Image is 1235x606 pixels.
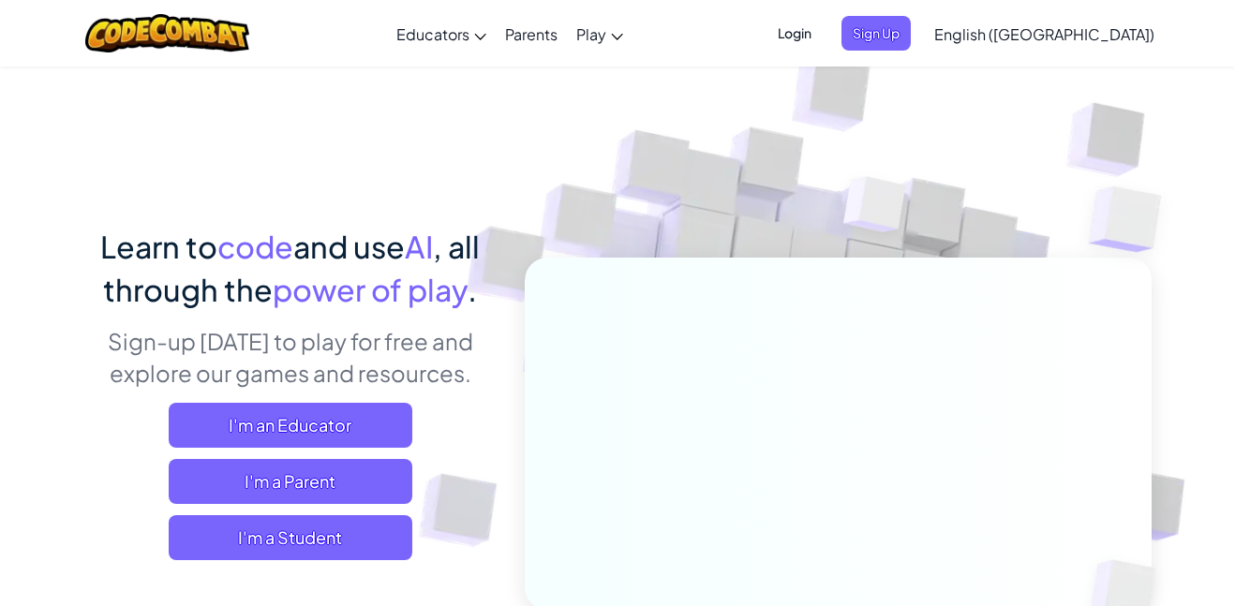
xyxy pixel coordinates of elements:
[169,515,412,560] button: I'm a Student
[809,140,944,279] img: Overlap cubes
[387,8,496,59] a: Educators
[217,228,293,265] span: code
[841,16,911,51] button: Sign Up
[567,8,632,59] a: Play
[766,16,823,51] button: Login
[468,271,477,308] span: .
[169,459,412,504] a: I'm a Parent
[934,24,1154,44] span: English ([GEOGRAPHIC_DATA])
[169,403,412,448] a: I'm an Educator
[925,8,1164,59] a: English ([GEOGRAPHIC_DATA])
[1051,140,1213,299] img: Overlap cubes
[396,24,469,44] span: Educators
[85,14,249,52] img: CodeCombat logo
[273,271,468,308] span: power of play
[496,8,567,59] a: Parents
[293,228,405,265] span: and use
[100,228,217,265] span: Learn to
[405,228,433,265] span: AI
[83,325,497,389] p: Sign-up [DATE] to play for free and explore our games and resources.
[576,24,606,44] span: Play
